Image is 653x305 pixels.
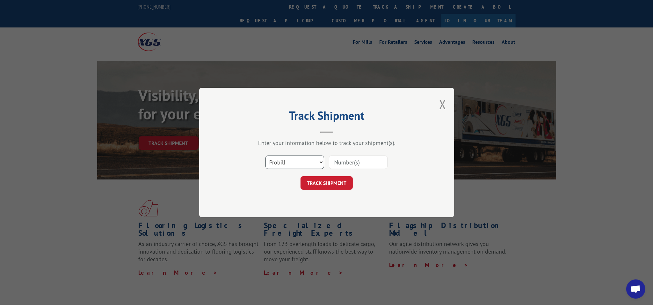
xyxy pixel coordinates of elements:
[439,96,446,113] button: Close modal
[231,139,422,147] div: Enter your information below to track your shipment(s).
[329,156,388,169] input: Number(s)
[301,176,353,190] button: TRACK SHIPMENT
[626,279,645,299] a: Open chat
[231,111,422,123] h2: Track Shipment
